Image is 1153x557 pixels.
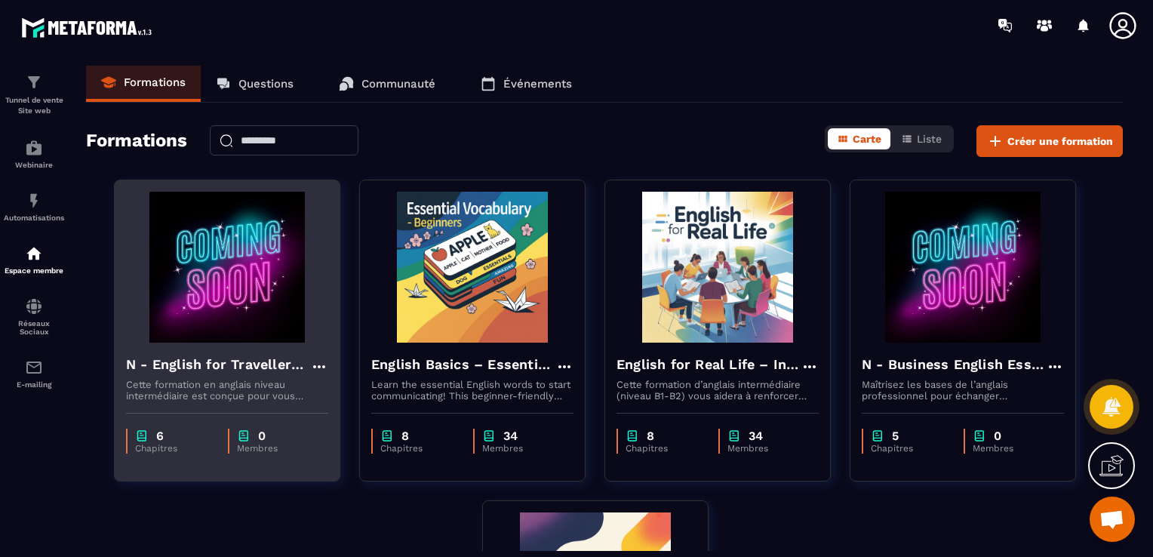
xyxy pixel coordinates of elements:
[25,245,43,263] img: automations
[4,214,64,222] p: Automatisations
[4,95,64,116] p: Tunnel de vente Site web
[238,77,294,91] p: Questions
[749,429,763,443] p: 34
[126,379,328,402] p: Cette formation en anglais niveau intermédiaire est conçue pour vous rendre à l’aise à l’étranger...
[4,266,64,275] p: Espace membre
[4,128,64,180] a: automationsautomationsWebinaire
[237,429,251,443] img: chapter
[371,192,573,343] img: formation-background
[616,354,801,375] h4: English for Real Life – Intermediate Level
[892,429,899,443] p: 5
[862,192,1064,343] img: formation-background
[828,128,890,149] button: Carte
[126,354,310,375] h4: N - English for Travellers – Intermediate Level
[727,429,741,443] img: chapter
[616,192,819,343] img: formation-background
[126,192,328,343] img: formation-background
[871,443,949,454] p: Chapitres
[647,429,654,443] p: 8
[324,66,450,102] a: Communauté
[4,347,64,400] a: emailemailE-mailing
[156,429,164,443] p: 6
[371,354,555,375] h4: English Basics – Essential Vocabulary for Beginners
[86,66,201,102] a: Formations
[604,180,850,500] a: formation-backgroundEnglish for Real Life – Intermediate LevelCette formation d’anglais intermédi...
[466,66,587,102] a: Événements
[1090,497,1135,542] div: Ouvrir le chat
[135,443,213,454] p: Chapitres
[862,379,1064,402] p: Maîtrisez les bases de l’anglais professionnel pour échanger efficacement par e-mail, téléphone, ...
[361,77,435,91] p: Communauté
[25,192,43,210] img: automations
[86,125,187,157] h2: Formations
[359,180,604,500] a: formation-backgroundEnglish Basics – Essential Vocabulary for BeginnersLearn the essential Englis...
[853,133,881,145] span: Carte
[4,286,64,347] a: social-networksocial-networkRéseaux Sociaux
[4,319,64,336] p: Réseaux Sociaux
[973,429,986,443] img: chapter
[114,180,359,500] a: formation-backgroundN - English for Travellers – Intermediate LevelCette formation en anglais niv...
[1007,134,1113,149] span: Créer une formation
[976,125,1123,157] button: Créer une formation
[401,429,409,443] p: 8
[727,443,804,454] p: Membres
[503,77,572,91] p: Événements
[25,73,43,91] img: formation
[380,429,394,443] img: chapter
[973,443,1049,454] p: Membres
[25,359,43,377] img: email
[380,443,458,454] p: Chapitres
[994,429,1001,443] p: 0
[892,128,951,149] button: Liste
[850,180,1095,500] a: formation-backgroundN - Business English Essentials – Communicate with ConfidenceMaîtrisez les ba...
[258,429,266,443] p: 0
[21,14,157,42] img: logo
[626,443,703,454] p: Chapitres
[135,429,149,443] img: chapter
[25,139,43,157] img: automations
[4,233,64,286] a: automationsautomationsEspace membre
[482,443,558,454] p: Membres
[626,429,639,443] img: chapter
[201,66,309,102] a: Questions
[25,297,43,315] img: social-network
[4,380,64,389] p: E-mailing
[917,133,942,145] span: Liste
[616,379,819,402] p: Cette formation d’anglais intermédiaire (niveau B1-B2) vous aidera à renforcer votre grammaire, e...
[503,429,518,443] p: 34
[371,379,573,402] p: Learn the essential English words to start communicating! This beginner-friendly course will help...
[482,429,496,443] img: chapter
[124,75,186,89] p: Formations
[862,354,1046,375] h4: N - Business English Essentials – Communicate with Confidence
[4,180,64,233] a: automationsautomationsAutomatisations
[4,161,64,169] p: Webinaire
[237,443,313,454] p: Membres
[4,62,64,128] a: formationformationTunnel de vente Site web
[871,429,884,443] img: chapter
